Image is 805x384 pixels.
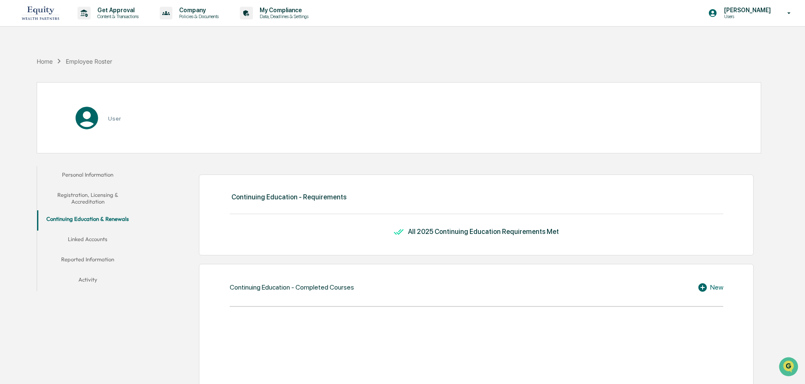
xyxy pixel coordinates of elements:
[230,283,354,291] div: Continuing Education - Completed Courses
[172,7,223,13] p: Company
[84,143,102,149] span: Pylon
[61,107,68,114] div: 🗄️
[70,106,105,115] span: Attestations
[143,67,153,77] button: Start new chat
[91,13,143,19] p: Content & Transactions
[29,64,138,73] div: Start new chat
[253,13,313,19] p: Data, Deadlines & Settings
[37,271,138,291] button: Activity
[8,123,15,130] div: 🔎
[231,193,346,201] div: Continuing Education - Requirements
[37,251,138,271] button: Reported Information
[408,228,559,236] div: All 2025 Continuing Education Requirements Met
[8,107,15,114] div: 🖐️
[17,122,53,131] span: Data Lookup
[37,186,138,210] button: Registration, Licensing & Accreditation
[91,7,143,13] p: Get Approval
[253,7,313,13] p: My Compliance
[108,115,121,122] h3: User
[172,13,223,19] p: Policies & Documents
[8,64,24,80] img: 1746055101610-c473b297-6a78-478c-a979-82029cc54cd1
[58,103,108,118] a: 🗄️Attestations
[717,13,775,19] p: Users
[37,166,138,186] button: Personal Information
[37,58,53,65] div: Home
[8,18,153,31] p: How can we help?
[778,356,801,379] iframe: Open customer support
[5,103,58,118] a: 🖐️Preclearance
[698,282,723,293] div: New
[59,142,102,149] a: Powered byPylon
[37,210,138,231] button: Continuing Education & Renewals
[29,73,107,80] div: We're available if you need us!
[37,166,138,291] div: secondary tabs example
[17,106,54,115] span: Preclearance
[20,3,61,22] img: logo
[37,231,138,251] button: Linked Accounts
[5,119,56,134] a: 🔎Data Lookup
[66,58,112,65] div: Employee Roster
[717,7,775,13] p: [PERSON_NAME]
